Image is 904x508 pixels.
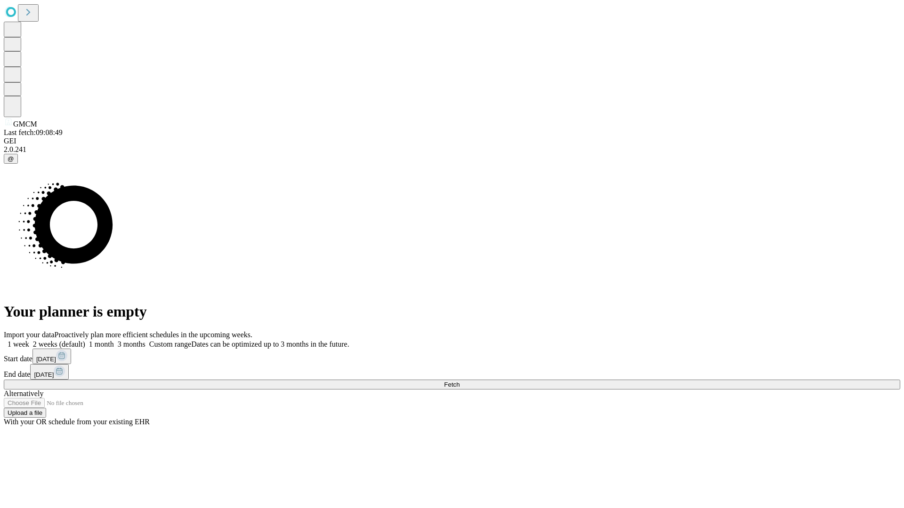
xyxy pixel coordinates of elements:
[149,340,191,348] span: Custom range
[4,128,63,136] span: Last fetch: 09:08:49
[30,364,69,380] button: [DATE]
[8,155,14,162] span: @
[33,340,85,348] span: 2 weeks (default)
[118,340,145,348] span: 3 months
[4,349,900,364] div: Start date
[4,154,18,164] button: @
[36,356,56,363] span: [DATE]
[4,418,150,426] span: With your OR schedule from your existing EHR
[4,331,55,339] span: Import your data
[191,340,349,348] span: Dates can be optimized up to 3 months in the future.
[55,331,252,339] span: Proactively plan more efficient schedules in the upcoming weeks.
[4,389,43,397] span: Alternatively
[4,145,900,154] div: 2.0.241
[4,380,900,389] button: Fetch
[444,381,460,388] span: Fetch
[4,408,46,418] button: Upload a file
[89,340,114,348] span: 1 month
[8,340,29,348] span: 1 week
[13,120,37,128] span: GMCM
[32,349,71,364] button: [DATE]
[4,364,900,380] div: End date
[34,371,54,378] span: [DATE]
[4,137,900,145] div: GEI
[4,303,900,320] h1: Your planner is empty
